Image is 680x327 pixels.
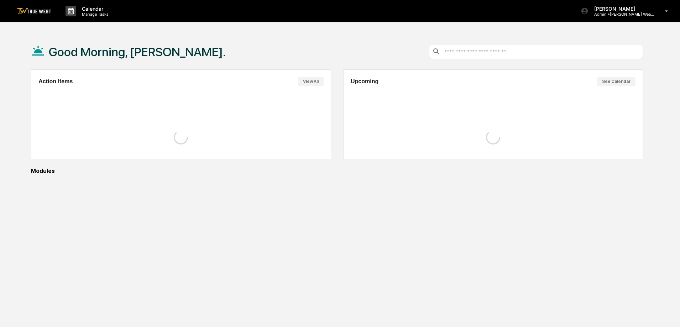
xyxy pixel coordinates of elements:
p: Calendar [76,6,112,12]
p: Manage Tasks [76,12,112,17]
img: logo [17,8,51,15]
h2: Upcoming [351,78,378,85]
h1: Good Morning, [PERSON_NAME]. [49,45,226,59]
button: See Calendar [597,77,635,86]
div: Modules [31,168,643,174]
p: Admin • [PERSON_NAME] Wealth [589,12,655,17]
button: View All [298,77,324,86]
h2: Action Items [38,78,73,85]
p: [PERSON_NAME] [589,6,655,12]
